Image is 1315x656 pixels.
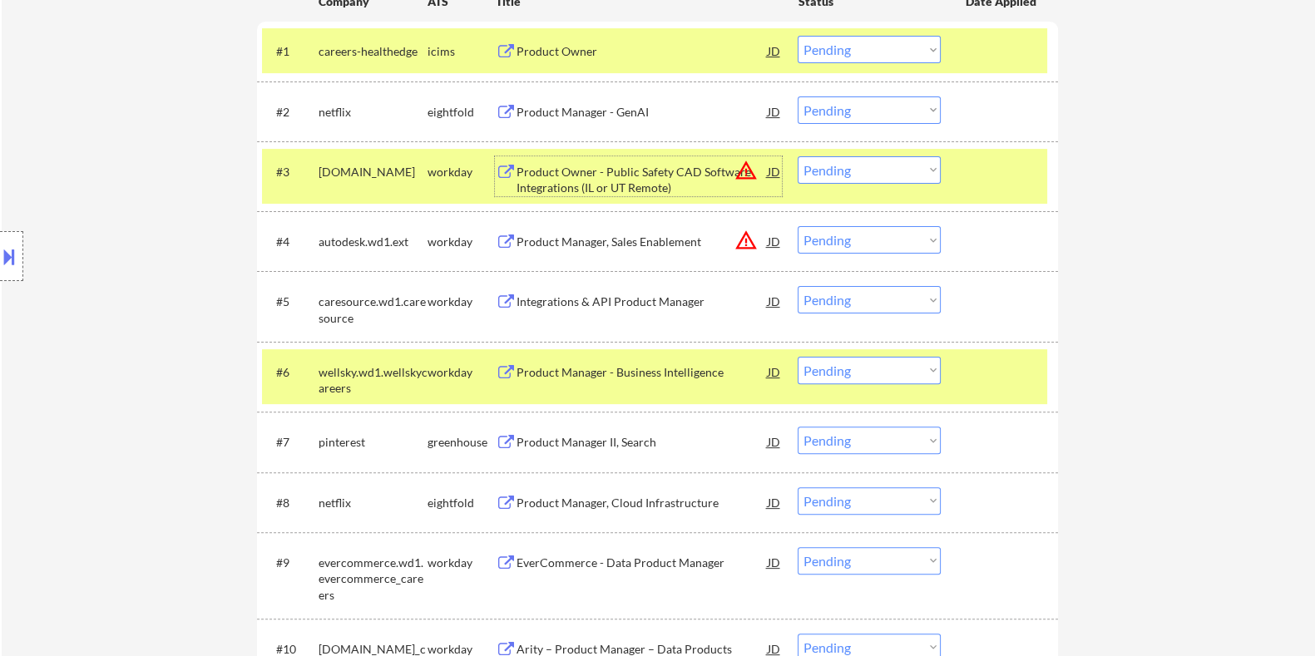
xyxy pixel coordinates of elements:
[765,36,782,66] div: JD
[318,434,427,451] div: pinterest
[765,427,782,456] div: JD
[318,293,427,326] div: caresource.wd1.caresource
[427,293,495,310] div: workday
[765,547,782,577] div: JD
[427,164,495,180] div: workday
[516,293,767,310] div: Integrations & API Product Manager
[318,43,427,60] div: careers-healthedge
[318,164,427,180] div: [DOMAIN_NAME]
[427,364,495,381] div: workday
[427,43,495,60] div: icims
[516,43,767,60] div: Product Owner
[765,156,782,186] div: JD
[427,434,495,451] div: greenhouse
[765,487,782,517] div: JD
[734,159,757,182] button: warning_amber
[516,164,767,196] div: Product Owner - Public Safety CAD Software Integrations (IL or UT Remote)
[734,229,757,252] button: warning_amber
[318,104,427,121] div: netflix
[765,357,782,387] div: JD
[516,104,767,121] div: Product Manager - GenAI
[275,43,304,60] div: #1
[516,495,767,511] div: Product Manager, Cloud Infrastructure
[427,495,495,511] div: eightfold
[427,555,495,571] div: workday
[765,286,782,316] div: JD
[275,495,304,511] div: #8
[427,104,495,121] div: eightfold
[318,234,427,250] div: autodesk.wd1.ext
[516,234,767,250] div: Product Manager, Sales Enablement
[275,434,304,451] div: #7
[318,555,427,604] div: evercommerce.wd1.evercommerce_careers
[516,434,767,451] div: Product Manager II, Search
[318,495,427,511] div: netflix
[516,555,767,571] div: EverCommerce - Data Product Manager
[765,226,782,256] div: JD
[427,234,495,250] div: workday
[275,555,304,571] div: #9
[318,364,427,397] div: wellsky.wd1.wellskycareers
[765,96,782,126] div: JD
[516,364,767,381] div: Product Manager - Business Intelligence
